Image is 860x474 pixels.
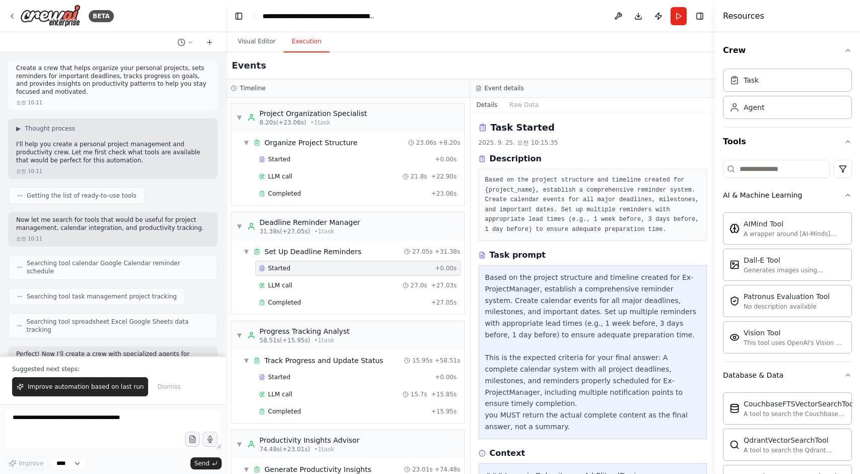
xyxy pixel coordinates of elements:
div: Deadline Reminder Manager [259,217,360,227]
div: Agent [744,102,764,112]
span: Dismiss [157,383,180,391]
span: 74.48s (+23.01s) [259,445,310,453]
img: PatronusEvalTool [730,296,740,306]
h3: Context [490,447,525,459]
span: + 23.06s [431,190,457,198]
div: Generates images using OpenAI's Dall-E model. [744,266,845,274]
button: Switch to previous chat [173,36,197,48]
span: + 0.00s [435,264,456,272]
span: Send [194,459,210,467]
span: + 58.51s [435,357,460,365]
span: Thought process [25,125,75,133]
div: A wrapper around [AI-Minds]([URL][DOMAIN_NAME]). Useful for when you need answers to questions fr... [744,230,845,238]
h2: Task Started [491,121,555,135]
div: Patronus Evaluation Tool [744,291,830,302]
button: Dismiss [152,377,185,396]
span: + 15.95s [431,407,457,416]
img: DallETool [730,260,740,270]
span: Searching tool calendar Google Calendar reminder schedule [27,259,209,275]
h2: Events [232,58,266,73]
span: ▶ [16,125,21,133]
h3: Event details [485,84,524,92]
div: Vision Tool [744,328,845,338]
div: Crew [723,65,852,127]
span: ▼ [243,139,249,147]
div: AI & Machine Learning [723,190,802,200]
div: CouchbaseFTSVectorSearchTool [744,399,855,409]
span: • 1 task [314,336,335,344]
div: Dall-E Tool [744,255,845,265]
span: ▼ [236,113,242,122]
img: AIMindTool [730,223,740,233]
span: 27.05s [412,248,433,256]
p: Create a crew that helps organize your personal projects, sets reminders for important deadlines,... [16,65,210,96]
span: + 74.48s [435,465,460,473]
div: A tool to search the Qdrant database for relevant information on internal documents. [744,446,845,454]
p: Suggested next steps: [12,365,214,373]
span: + 15.85s [431,390,457,398]
button: Hide right sidebar [693,9,707,23]
div: AIMind Tool [744,219,845,229]
span: Started [268,264,290,272]
div: 2025. 9. 25. 오전 10:15:35 [479,139,707,147]
div: A tool to search the Couchbase database for relevant information on internal documents. [744,410,855,418]
span: 23.01s [412,465,433,473]
span: + 0.00s [435,155,456,163]
span: 21.8s [411,172,427,181]
img: CouchbaseFTSVectorSearchTool [730,403,740,413]
h3: Timeline [240,84,266,92]
button: Send [190,457,222,469]
span: LLM call [268,172,292,181]
span: + 27.03s [431,281,457,289]
span: Started [268,155,290,163]
div: Task [744,75,759,85]
div: Productivity Insights Advisor [259,435,360,445]
div: This tool uses OpenAI's Vision API to describe the contents of an image. [744,339,845,347]
button: ▶Thought process [16,125,75,133]
button: Tools [723,128,852,156]
p: Now let me search for tools that would be useful for project management, calendar integration, an... [16,216,210,232]
p: Perfect! Now I'll create a crew with specialized agents for different aspects of personal project... [16,350,210,374]
div: 오전 10:11 [16,167,42,175]
span: • 1 task [310,118,330,127]
h3: Task prompt [490,249,546,261]
button: Improve automation based on last run [12,377,148,396]
button: Database & Data [723,362,852,388]
span: 27.0s [411,281,427,289]
span: Track Progress and Update Status [264,355,383,366]
span: Improve automation based on last run [28,383,144,391]
span: ▼ [236,331,242,339]
span: + 8.20s [438,139,460,147]
h4: Resources [723,10,764,22]
img: VisionTool [730,332,740,342]
button: Click to speak your automation idea [203,432,218,447]
span: Set Up Deadline Reminders [264,247,361,257]
img: Logo [20,5,81,27]
button: Start a new chat [202,36,218,48]
button: Improve [4,457,48,470]
p: I'll help you create a personal project management and productivity crew. Let me first check what... [16,141,210,164]
div: Progress Tracking Analyst [259,326,350,336]
img: QdrantVectorSearchTool [730,440,740,450]
span: Improve [19,459,43,467]
span: Searching tool spreadsheet Excel Google Sheets data tracking [27,318,209,334]
div: Project Organization Specialist [259,108,367,118]
span: Organize Project Structure [264,138,358,148]
div: AI & Machine Learning [723,208,852,362]
pre: Based on the project structure and timeline created for {project_name}, establish a comprehensive... [485,175,701,234]
div: BETA [89,10,114,22]
button: Hide left sidebar [232,9,246,23]
span: Completed [268,407,301,416]
span: + 31.38s [435,248,460,256]
span: • 1 task [314,445,335,453]
div: Database & Data [723,370,783,380]
span: + 0.00s [435,373,456,381]
span: Completed [268,190,301,198]
button: Execution [284,31,329,52]
span: Getting the list of ready-to-use tools [27,192,137,200]
span: ▼ [236,440,242,448]
span: Searching tool task management project tracking [27,292,177,301]
span: Completed [268,299,301,307]
span: ▼ [236,222,242,230]
span: 31.38s (+27.05s) [259,227,310,235]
